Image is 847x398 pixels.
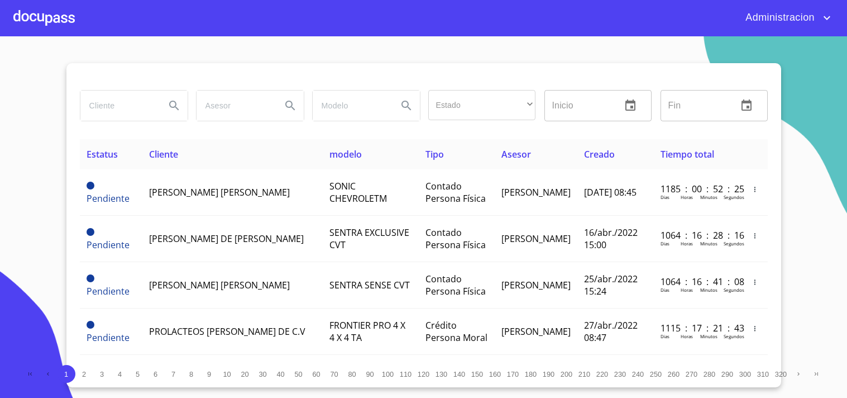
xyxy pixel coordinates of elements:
[661,322,736,334] p: 1115 : 17 : 21 : 43
[525,370,537,378] span: 180
[87,228,94,236] span: Pendiente
[149,233,304,245] span: [PERSON_NAME] DE [PERSON_NAME]
[290,365,308,383] button: 50
[425,273,486,297] span: Contado Persona Física
[80,91,156,121] input: search
[724,194,744,200] p: Segundos
[775,370,787,378] span: 320
[154,370,157,378] span: 6
[507,370,519,378] span: 170
[87,285,130,297] span: Pendiente
[700,240,717,247] p: Minutos
[584,148,615,160] span: Creado
[330,370,338,378] span: 70
[329,180,387,205] span: SONIC CHEVROLETM
[87,182,94,189] span: Pendiente
[661,194,669,200] p: Dias
[75,365,93,383] button: 2
[724,287,744,293] p: Segundos
[149,279,290,291] span: [PERSON_NAME] [PERSON_NAME]
[737,9,834,27] button: account of current user
[348,370,356,378] span: 80
[326,365,343,383] button: 70
[584,186,637,198] span: [DATE] 08:45
[721,370,733,378] span: 290
[668,370,679,378] span: 260
[149,325,305,338] span: PROLACTEOS [PERSON_NAME] DE C.V
[681,240,693,247] p: Horas
[329,319,405,344] span: FRONTIER PRO 4 X 4 X 4 TA
[425,180,486,205] span: Contado Persona Física
[149,148,178,160] span: Cliente
[259,370,266,378] span: 30
[719,365,736,383] button: 290
[397,365,415,383] button: 110
[632,370,644,378] span: 240
[724,333,744,339] p: Segundos
[277,92,304,119] button: Search
[418,370,429,378] span: 120
[379,365,397,383] button: 100
[87,331,130,344] span: Pendiente
[701,365,719,383] button: 280
[661,183,736,195] p: 1185 : 00 : 52 : 25
[149,186,290,198] span: [PERSON_NAME] [PERSON_NAME]
[87,321,94,329] span: Pendiente
[207,370,211,378] span: 9
[93,365,111,383] button: 3
[400,370,411,378] span: 110
[58,365,75,383] button: 1
[129,365,147,383] button: 5
[754,365,772,383] button: 310
[661,333,669,339] p: Dias
[543,370,554,378] span: 190
[576,365,594,383] button: 210
[540,365,558,383] button: 190
[329,148,362,160] span: modelo
[737,9,820,27] span: Administracion
[147,365,165,383] button: 6
[415,365,433,383] button: 120
[276,370,284,378] span: 40
[87,192,130,205] span: Pendiente
[665,365,683,383] button: 260
[683,365,701,383] button: 270
[686,370,697,378] span: 270
[433,365,451,383] button: 130
[650,370,662,378] span: 250
[136,370,140,378] span: 5
[183,365,200,383] button: 8
[504,365,522,383] button: 170
[64,370,68,378] span: 1
[272,365,290,383] button: 40
[329,226,409,251] span: SENTRA EXCLUSIVE CVT
[681,333,693,339] p: Horas
[700,194,717,200] p: Minutos
[757,370,769,378] span: 310
[82,370,86,378] span: 2
[171,370,175,378] span: 7
[594,365,611,383] button: 220
[197,91,272,121] input: search
[436,370,447,378] span: 130
[361,365,379,383] button: 90
[111,365,129,383] button: 4
[501,279,571,291] span: [PERSON_NAME]
[313,91,389,121] input: search
[681,194,693,200] p: Horas
[584,273,638,297] span: 25/abr./2022 15:24
[87,274,94,282] span: Pendiente
[724,240,744,247] p: Segundos
[584,319,638,344] span: 27/abr./2022 08:47
[501,148,531,160] span: Asesor
[489,370,501,378] span: 160
[382,370,394,378] span: 100
[254,365,272,383] button: 30
[471,370,483,378] span: 150
[189,370,193,378] span: 8
[218,365,236,383] button: 10
[468,365,486,383] button: 150
[165,365,183,383] button: 7
[425,319,487,344] span: Crédito Persona Moral
[681,287,693,293] p: Horas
